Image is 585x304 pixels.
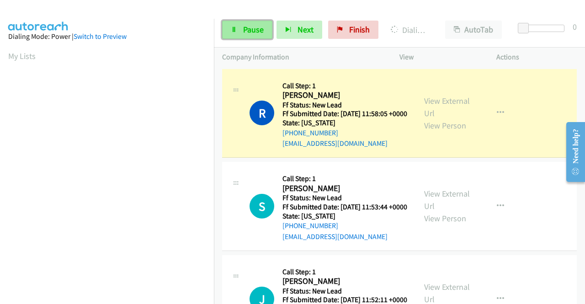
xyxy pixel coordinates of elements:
[250,101,274,125] h1: R
[282,90,404,101] h2: [PERSON_NAME]
[282,174,407,183] h5: Call Step: 1
[74,32,127,41] a: Switch to Preview
[298,24,314,35] span: Next
[424,120,466,131] a: View Person
[424,188,470,211] a: View External Url
[282,221,338,230] a: [PHONE_NUMBER]
[282,183,404,194] h2: [PERSON_NAME]
[282,212,407,221] h5: State: [US_STATE]
[282,287,407,296] h5: Ff Status: New Lead
[222,52,383,63] p: Company Information
[282,267,407,277] h5: Call Step: 1
[349,24,370,35] span: Finish
[282,109,407,118] h5: Ff Submitted Date: [DATE] 11:58:05 +0000
[424,213,466,224] a: View Person
[445,21,502,39] button: AutoTab
[282,276,404,287] h2: [PERSON_NAME]
[250,194,274,219] div: The call is yet to be attempted
[243,24,264,35] span: Pause
[282,81,407,91] h5: Call Step: 1
[522,25,564,32] div: Delay between calls (in seconds)
[282,203,407,212] h5: Ff Submitted Date: [DATE] 11:53:44 +0000
[328,21,378,39] a: Finish
[282,118,407,128] h5: State: [US_STATE]
[424,96,470,118] a: View External Url
[8,31,206,42] div: Dialing Mode: Power |
[222,21,272,39] a: Pause
[282,232,388,241] a: [EMAIL_ADDRESS][DOMAIN_NAME]
[282,101,407,110] h5: Ff Status: New Lead
[399,52,480,63] p: View
[8,51,36,61] a: My Lists
[496,52,577,63] p: Actions
[282,193,407,203] h5: Ff Status: New Lead
[282,128,338,137] a: [PHONE_NUMBER]
[559,116,585,188] iframe: Resource Center
[282,139,388,148] a: [EMAIL_ADDRESS][DOMAIN_NAME]
[391,24,429,36] p: Dialing [PERSON_NAME]
[277,21,322,39] button: Next
[250,194,274,219] h1: S
[573,21,577,33] div: 0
